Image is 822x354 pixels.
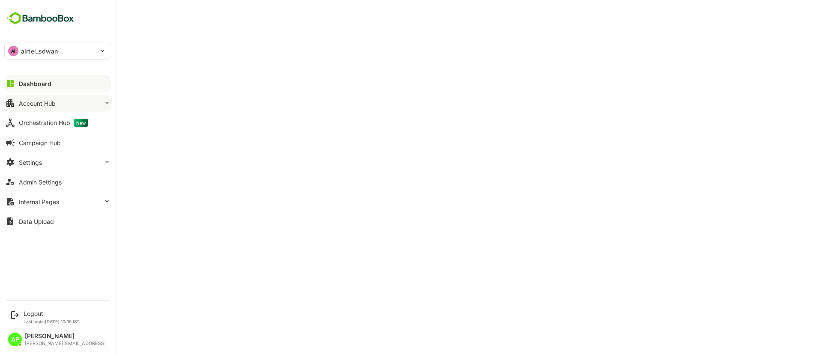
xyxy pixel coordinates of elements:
[19,178,62,186] div: Admin Settings
[24,319,80,324] p: Last login: [DATE] 10:06 IST
[25,333,106,340] div: [PERSON_NAME]
[4,193,111,210] button: Internal Pages
[4,10,77,27] img: BambooboxFullLogoMark.5f36c76dfaba33ec1ec1367b70bb1252.svg
[19,80,51,87] div: Dashboard
[4,173,111,190] button: Admin Settings
[24,310,80,317] div: Logout
[19,100,56,107] div: Account Hub
[19,198,59,205] div: Internal Pages
[4,213,111,230] button: Data Upload
[19,159,42,166] div: Settings
[4,95,111,112] button: Account Hub
[74,119,88,127] span: New
[21,47,58,56] p: airtel_sdwan
[4,75,111,92] button: Dashboard
[8,46,18,56] div: AI
[19,119,88,127] div: Orchestration Hub
[19,139,61,146] div: Campaign Hub
[4,134,111,151] button: Campaign Hub
[4,114,111,131] button: Orchestration HubNew
[8,333,22,346] div: AP
[4,154,111,171] button: Settings
[5,42,111,59] div: AIairtel_sdwan
[19,218,54,225] div: Data Upload
[25,341,106,346] div: [PERSON_NAME][EMAIL_ADDRESS]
